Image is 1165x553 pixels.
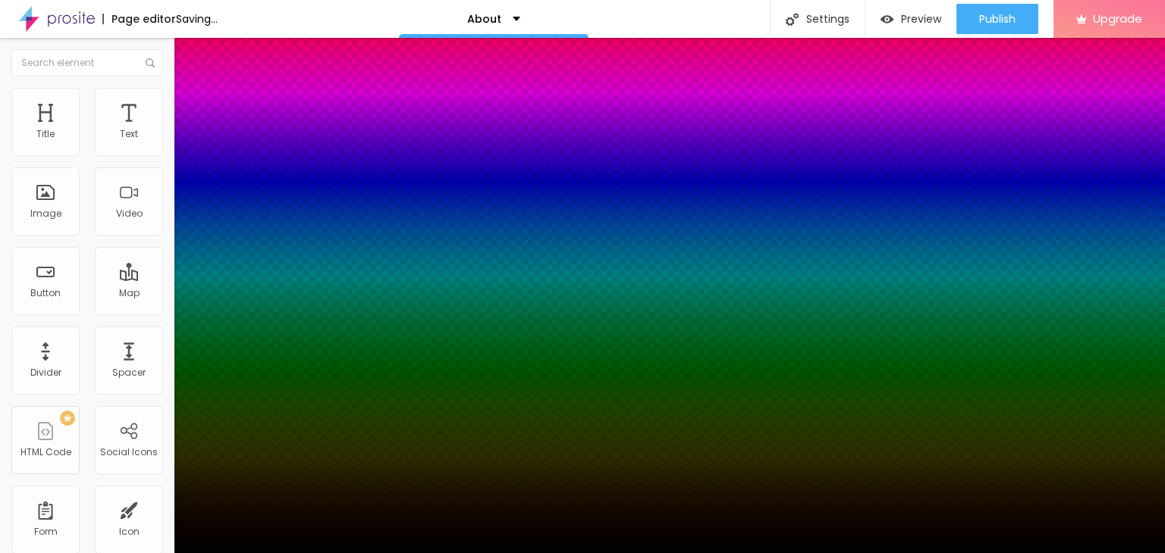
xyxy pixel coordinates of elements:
[34,526,58,537] div: Form
[881,13,893,26] img: view-1.svg
[119,526,140,537] div: Icon
[120,129,138,139] div: Text
[979,13,1016,25] span: Publish
[30,288,61,298] div: Button
[11,49,163,77] input: Search element
[102,14,176,24] div: Page editor
[36,129,55,139] div: Title
[119,288,140,298] div: Map
[865,4,956,34] button: Preview
[30,208,61,219] div: Image
[116,208,143,219] div: Video
[786,13,799,26] img: Icone
[176,14,218,24] div: Saving...
[112,367,146,378] div: Spacer
[956,4,1038,34] button: Publish
[100,447,158,458] div: Social Icons
[30,367,61,378] div: Divider
[146,58,155,67] img: Icone
[20,447,71,458] div: HTML Code
[901,13,941,25] span: Preview
[1093,12,1142,25] span: Upgrade
[467,14,501,24] p: About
